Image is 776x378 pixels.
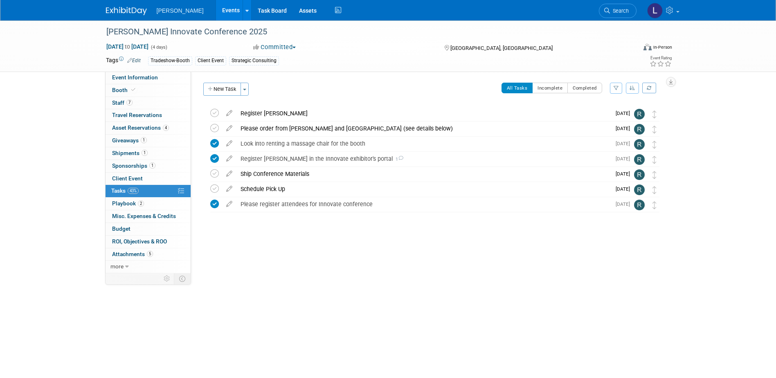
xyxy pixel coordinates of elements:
[128,188,139,194] span: 43%
[141,137,147,143] span: 1
[634,154,645,165] img: Rebecca Deis
[650,56,672,60] div: Event Rating
[634,139,645,150] img: Rebecca Deis
[160,273,174,284] td: Personalize Event Tab Strip
[112,213,176,219] span: Misc. Expenses & Credits
[567,83,602,93] button: Completed
[652,186,657,194] i: Move task
[652,171,657,179] i: Move task
[106,147,191,160] a: Shipments1
[106,7,147,15] img: ExhibitDay
[236,106,611,120] div: Register [PERSON_NAME]
[106,122,191,134] a: Asset Reservations4
[588,43,673,55] div: Event Format
[106,109,191,122] a: Travel Reservations
[112,225,130,232] span: Budget
[112,162,155,169] span: Sponsorships
[138,200,144,207] span: 2
[174,273,191,284] td: Toggle Event Tabs
[148,56,192,65] div: Tradeshow-Booth
[642,83,656,93] a: Refresh
[643,44,652,50] img: Format-Inperson.png
[106,185,191,197] a: Tasks43%
[222,185,236,193] a: edit
[112,87,137,93] span: Booth
[126,99,133,106] span: 7
[616,141,634,146] span: [DATE]
[652,141,657,148] i: Move task
[634,169,645,180] img: Rebecca Deis
[616,126,634,131] span: [DATE]
[112,238,167,245] span: ROI, Objectives & ROO
[653,44,672,50] div: In-Person
[616,171,634,177] span: [DATE]
[112,200,144,207] span: Playbook
[236,137,611,151] div: Look into renting a massage chair for the booth
[112,150,148,156] span: Shipments
[147,251,153,257] span: 5
[616,110,634,116] span: [DATE]
[236,152,611,166] div: Register [PERSON_NAME] in the Innovate exhibitor's portal
[652,126,657,133] i: Move task
[106,160,191,172] a: Sponsorships1
[222,200,236,208] a: edit
[393,157,403,162] span: 1
[163,125,169,131] span: 4
[652,201,657,209] i: Move task
[229,56,279,65] div: Strategic Consulting
[149,162,155,169] span: 1
[110,263,124,270] span: more
[652,110,657,118] i: Move task
[112,112,162,118] span: Travel Reservations
[124,43,131,50] span: to
[112,137,147,144] span: Giveaways
[236,167,611,181] div: Ship Conference Materials
[195,56,226,65] div: Client Event
[502,83,533,93] button: All Tasks
[150,45,167,50] span: (4 days)
[652,156,657,164] i: Move task
[112,175,143,182] span: Client Event
[222,125,236,132] a: edit
[222,170,236,178] a: edit
[106,198,191,210] a: Playbook2
[236,122,611,135] div: Please order from [PERSON_NAME] and [GEOGRAPHIC_DATA] (see details below)
[106,173,191,185] a: Client Event
[103,25,624,39] div: [PERSON_NAME] Innovate Conference 2025
[634,124,645,135] img: Rebecca Deis
[106,248,191,261] a: Attachments5
[634,109,645,119] img: Rebecca Deis
[616,186,634,192] span: [DATE]
[236,182,611,196] div: Schedule Pick Up
[599,4,637,18] a: Search
[106,210,191,223] a: Misc. Expenses & Credits
[647,3,663,18] img: Latice Spann
[106,56,141,65] td: Tags
[203,83,241,96] button: New Task
[106,43,149,50] span: [DATE] [DATE]
[106,72,191,84] a: Event Information
[236,197,611,211] div: Please register attendees for Innovate conference
[634,184,645,195] img: Rebecca Deis
[222,140,236,147] a: edit
[106,223,191,235] a: Budget
[250,43,299,52] button: Committed
[106,135,191,147] a: Giveaways1
[106,261,191,273] a: more
[131,88,135,92] i: Booth reservation complete
[112,74,158,81] span: Event Information
[610,8,629,14] span: Search
[450,45,553,51] span: [GEOGRAPHIC_DATA], [GEOGRAPHIC_DATA]
[106,236,191,248] a: ROI, Objectives & ROO
[157,7,204,14] span: [PERSON_NAME]
[106,97,191,109] a: Staff7
[106,84,191,97] a: Booth
[142,150,148,156] span: 1
[112,124,169,131] span: Asset Reservations
[222,155,236,162] a: edit
[111,187,139,194] span: Tasks
[532,83,568,93] button: Incomplete
[616,201,634,207] span: [DATE]
[112,251,153,257] span: Attachments
[112,99,133,106] span: Staff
